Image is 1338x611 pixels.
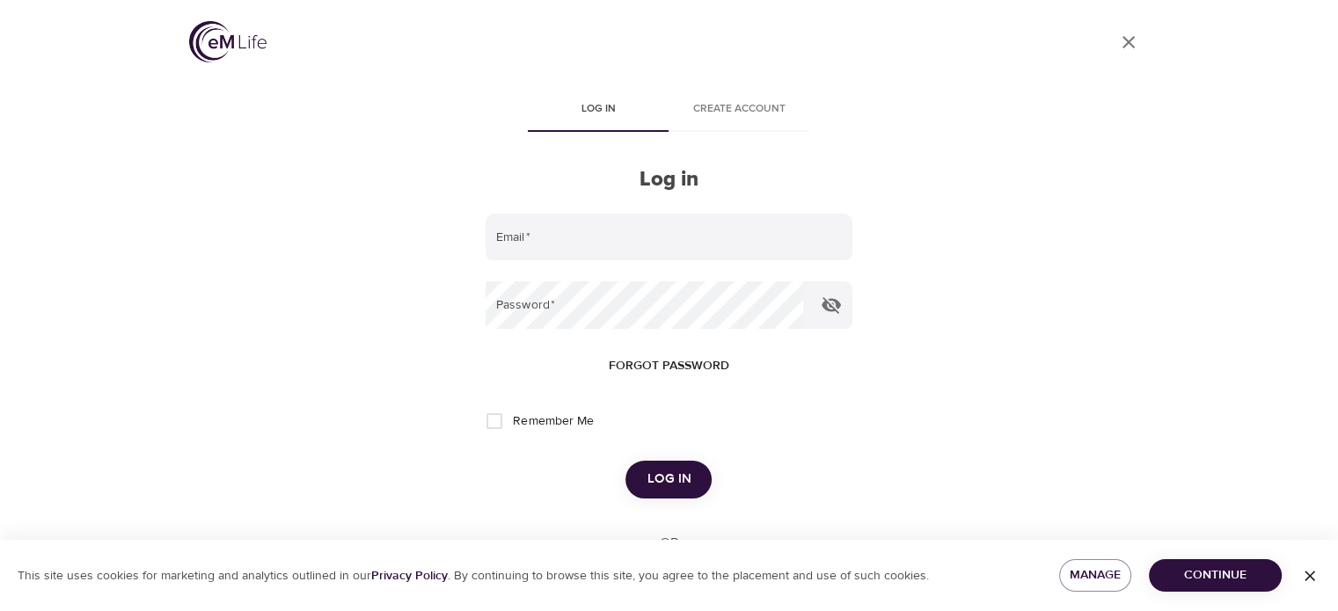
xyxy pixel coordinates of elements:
[538,100,658,119] span: Log in
[1073,564,1118,586] span: Manage
[371,568,448,584] a: Privacy Policy
[486,90,852,132] div: disabled tabs example
[1163,564,1268,586] span: Continue
[513,412,593,431] span: Remember Me
[602,350,736,382] button: Forgot password
[189,21,267,62] img: logo
[1149,559,1282,592] button: Continue
[625,461,712,498] button: Log in
[652,534,685,554] div: OR
[1108,21,1150,63] a: close
[1059,559,1132,592] button: Manage
[609,355,729,377] span: Forgot password
[486,167,852,193] h2: Log in
[647,468,691,491] span: Log in
[679,100,799,119] span: Create account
